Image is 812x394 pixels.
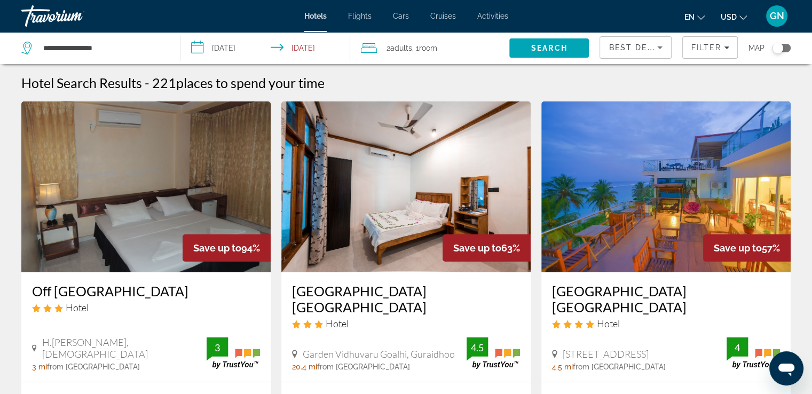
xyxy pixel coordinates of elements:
div: 57% [703,234,791,262]
span: , 1 [412,41,437,56]
span: GN [770,11,784,21]
a: Off [GEOGRAPHIC_DATA] [32,283,260,299]
button: Filters [682,36,738,59]
h1: Hotel Search Results [21,75,142,91]
span: H.[PERSON_NAME], [DEMOGRAPHIC_DATA] [42,336,207,360]
span: Save up to [714,242,762,254]
span: Search [531,44,567,52]
span: 2 [387,41,412,56]
img: TrustYou guest rating badge [727,337,780,369]
button: Change language [684,9,705,25]
span: [STREET_ADDRESS] [563,348,649,360]
span: 20.4 mi [292,363,317,371]
div: 4 [727,341,748,354]
span: Save up to [193,242,241,254]
span: Map [748,41,764,56]
img: Off Day Inn Hotel [21,101,271,272]
div: 3 [207,341,228,354]
div: 94% [183,234,271,262]
a: Activities [477,12,508,20]
button: Search [509,38,589,58]
button: User Menu [763,5,791,27]
span: 3 mi [32,363,47,371]
span: from [GEOGRAPHIC_DATA] [317,363,410,371]
mat-select: Sort by [609,41,663,54]
iframe: Кнопка запуска окна обмена сообщениями [769,351,803,385]
button: Toggle map [764,43,791,53]
h2: 221 [152,75,325,91]
span: Room [419,44,437,52]
span: Hotel [66,302,89,313]
span: 4.5 mi [552,363,573,371]
span: Garden Vidhuvaru Goalhi, Guraidhoo [303,348,455,360]
a: [GEOGRAPHIC_DATA] [GEOGRAPHIC_DATA] [292,283,520,315]
span: Adults [390,44,412,52]
input: Search hotel destination [42,40,164,56]
a: Hotels [304,12,327,20]
div: 4 star Hotel [552,318,780,329]
span: - [145,75,149,91]
button: Change currency [721,9,747,25]
img: TrustYou guest rating badge [467,337,520,369]
span: Hotel [597,318,620,329]
span: Hotel [326,318,349,329]
span: from [GEOGRAPHIC_DATA] [573,363,666,371]
span: Best Deals [609,43,664,52]
img: Ithaa Beach Maldives [281,101,531,272]
span: USD [721,13,737,21]
div: 63% [443,234,531,262]
span: en [684,13,695,21]
div: 4.5 [467,341,488,354]
button: Select check in and out date [180,32,350,64]
a: Cruises [430,12,456,20]
div: 3 star Hotel [32,302,260,313]
span: places to spend your time [176,75,325,91]
a: Travorium [21,2,128,30]
img: Hathaa Beach Maldives [541,101,791,272]
div: 3 star Hotel [292,318,520,329]
span: from [GEOGRAPHIC_DATA] [47,363,140,371]
span: Save up to [453,242,501,254]
span: Filter [691,43,721,52]
button: Travelers: 2 adults, 0 children [350,32,509,64]
img: TrustYou guest rating badge [207,337,260,369]
a: [GEOGRAPHIC_DATA] [GEOGRAPHIC_DATA] [552,283,780,315]
a: Flights [348,12,372,20]
a: Cars [393,12,409,20]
